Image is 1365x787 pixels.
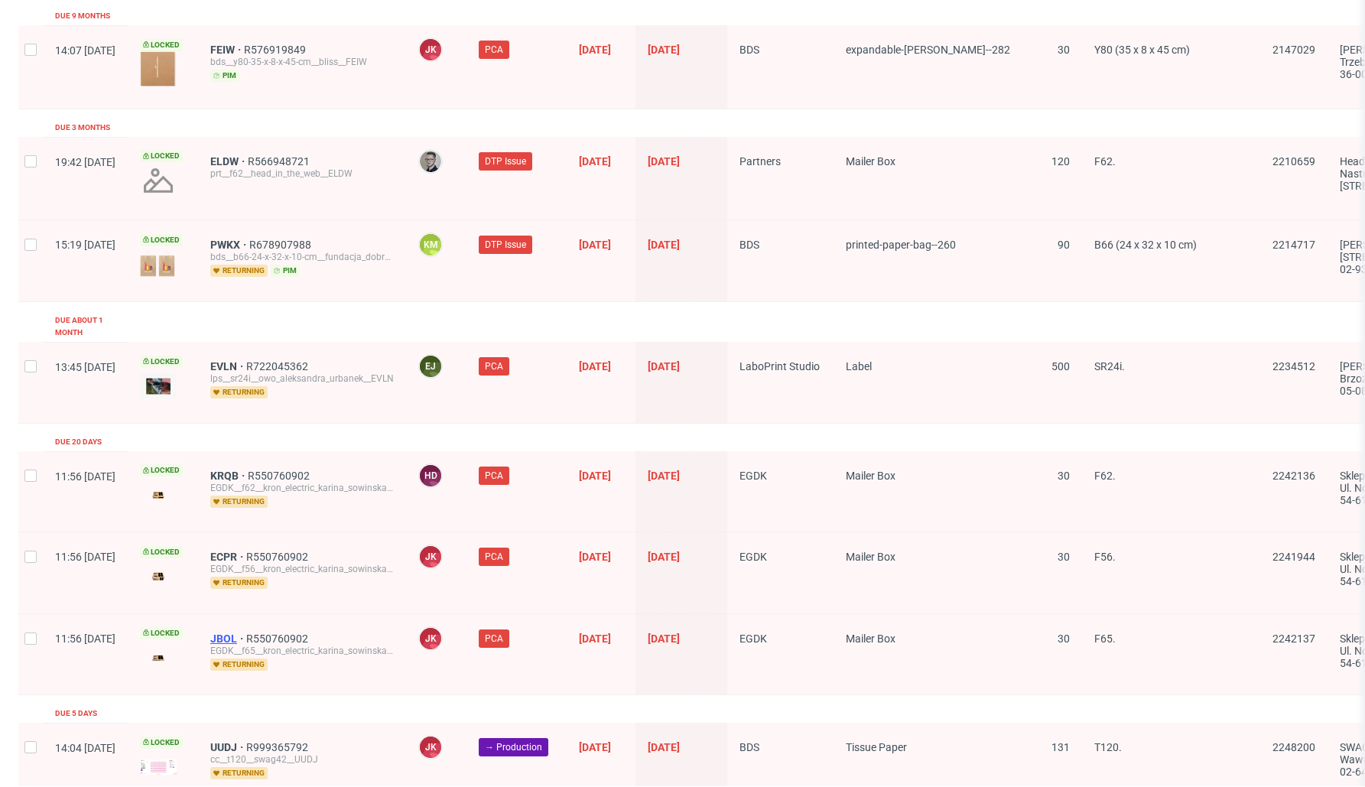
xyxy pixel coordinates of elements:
[210,56,394,68] div: bds__y80-35-x-8-x-45-cm__bliss__FEIW
[485,550,503,564] span: PCA
[846,360,872,372] span: Label
[55,156,115,168] span: 19:42 [DATE]
[1051,155,1070,167] span: 120
[140,627,183,639] span: Locked
[1058,551,1070,563] span: 30
[648,470,680,482] span: [DATE]
[140,485,177,506] img: version_two_editor_design
[248,155,313,167] a: R566948721
[648,360,680,372] span: [DATE]
[55,470,115,483] span: 11:56 [DATE]
[140,566,177,587] img: version_two_editor_design
[210,239,249,251] span: PWKX
[140,464,183,476] span: Locked
[1058,470,1070,482] span: 30
[210,70,239,82] span: pim
[140,234,183,246] span: Locked
[246,360,311,372] a: R722045362
[246,741,311,753] span: R999365792
[1094,633,1116,645] span: F65.
[420,151,441,172] img: Krystian Gaza
[739,633,767,645] span: EGDK
[579,470,611,482] span: [DATE]
[846,44,1010,56] span: expandable-[PERSON_NAME]--282
[210,360,246,372] span: EVLN
[246,633,311,645] a: R550760902
[55,10,110,22] div: Due 9 months
[210,167,394,180] div: prt__f62__head_in_the_web__ELDW
[1094,551,1116,563] span: F56.
[140,373,177,399] img: version_two_editor_design
[485,43,503,57] span: PCA
[485,469,503,483] span: PCA
[420,39,441,60] figcaption: JK
[210,265,268,277] span: returning
[140,737,183,749] span: Locked
[1094,360,1125,372] span: SR24i.
[55,361,115,373] span: 13:45 [DATE]
[739,470,767,482] span: EGDK
[1272,239,1315,251] span: 2214717
[846,155,895,167] span: Mailer Box
[140,647,177,668] img: version_two_editor_design
[246,551,311,563] span: R550760902
[140,546,183,558] span: Locked
[244,44,309,56] a: R576919849
[648,239,680,251] span: [DATE]
[420,465,441,486] figcaption: HD
[579,155,611,167] span: [DATE]
[1058,633,1070,645] span: 30
[739,44,759,56] span: BDS
[140,150,183,162] span: Locked
[1272,741,1315,753] span: 2248200
[420,356,441,377] figcaption: EJ
[846,239,956,251] span: printed-paper-bag--260
[248,470,313,482] a: R550760902
[485,740,542,754] span: → Production
[1058,239,1070,251] span: 90
[55,551,115,563] span: 11:56 [DATE]
[1272,360,1315,372] span: 2234512
[210,551,246,563] a: ECPR
[1094,239,1197,251] span: B66 (24 x 32 x 10 cm)
[55,742,115,754] span: 14:04 [DATE]
[249,239,314,251] a: R678907988
[55,44,115,57] span: 14:07 [DATE]
[210,633,246,645] a: JBOL
[485,359,503,373] span: PCA
[648,155,680,167] span: [DATE]
[579,44,611,56] span: [DATE]
[140,39,183,51] span: Locked
[1272,633,1315,645] span: 2242137
[55,707,97,720] div: Due 5 days
[1272,470,1315,482] span: 2242136
[1272,551,1315,563] span: 2241944
[648,44,680,56] span: [DATE]
[210,372,394,385] div: lps__sr24i__owo_aleksandra_urbanek__EVLN
[210,155,248,167] a: ELDW
[1051,360,1070,372] span: 500
[210,470,248,482] a: KRQB
[210,386,268,398] span: returning
[55,633,115,645] span: 11:56 [DATE]
[1094,44,1190,56] span: Y80 (35 x 8 x 45 cm)
[846,470,895,482] span: Mailer Box
[1051,741,1070,753] span: 131
[485,632,503,646] span: PCA
[210,741,246,753] a: UUDJ
[420,546,441,567] figcaption: JK
[210,482,394,494] div: EGDK__f62__kron_electric_karina_sowinska__KRQB
[739,551,767,563] span: EGDK
[210,659,268,671] span: returning
[55,239,115,251] span: 15:19 [DATE]
[648,551,680,563] span: [DATE]
[579,551,611,563] span: [DATE]
[55,122,110,134] div: Due 3 months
